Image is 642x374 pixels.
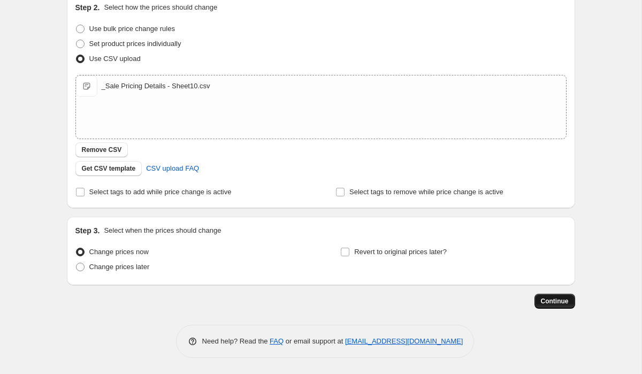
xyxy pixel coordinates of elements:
[140,160,205,177] a: CSV upload FAQ
[89,263,150,271] span: Change prices later
[541,297,569,306] span: Continue
[89,188,232,196] span: Select tags to add while price change is active
[349,188,503,196] span: Select tags to remove while price change is active
[284,337,345,345] span: or email support at
[89,25,175,33] span: Use bulk price change rules
[534,294,575,309] button: Continue
[75,161,142,176] button: Get CSV template
[89,40,181,48] span: Set product prices individually
[75,225,100,236] h2: Step 3.
[104,2,217,13] p: Select how the prices should change
[75,142,128,157] button: Remove CSV
[345,337,463,345] a: [EMAIL_ADDRESS][DOMAIN_NAME]
[202,337,270,345] span: Need help? Read the
[354,248,447,256] span: Revert to original prices later?
[82,164,136,173] span: Get CSV template
[146,163,199,174] span: CSV upload FAQ
[89,248,149,256] span: Change prices now
[75,2,100,13] h2: Step 2.
[102,81,210,91] div: _Sale Pricing Details - Sheet10.csv
[89,55,141,63] span: Use CSV upload
[270,337,284,345] a: FAQ
[104,225,221,236] p: Select when the prices should change
[82,146,122,154] span: Remove CSV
